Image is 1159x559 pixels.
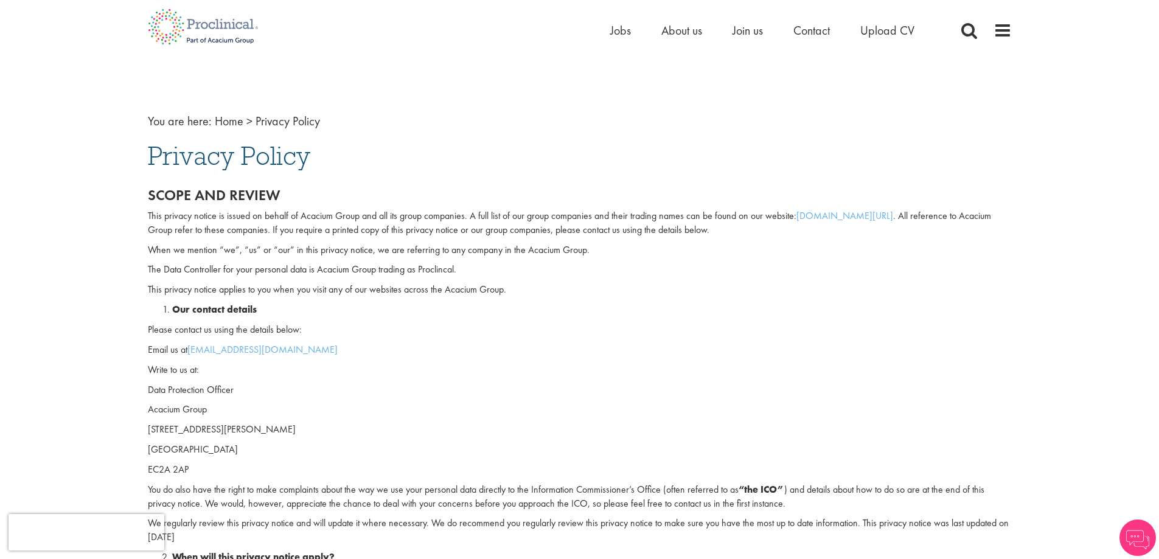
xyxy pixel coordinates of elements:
[733,23,763,38] a: Join us
[148,516,1012,544] p: We regularly review this privacy notice and will update it where necessary. We do recommend you r...
[1119,519,1156,556] img: Chatbot
[148,363,1012,377] p: Write to us at:
[148,383,1012,397] p: Data Protection Officer
[148,423,1012,437] p: [STREET_ADDRESS][PERSON_NAME]
[148,443,1012,457] p: [GEOGRAPHIC_DATA]
[148,403,1012,417] p: Acacium Group
[148,113,212,129] span: You are here:
[148,463,1012,477] p: EC2A 2AP
[148,323,1012,337] p: Please contact us using the details below:
[793,23,830,38] a: Contact
[610,23,631,38] a: Jobs
[9,514,164,550] iframe: reCAPTCHA
[148,263,1012,277] p: The Data Controller for your personal data is Acacium Group trading as Proclincal.
[739,483,784,496] strong: “the ICO”
[172,303,257,316] strong: Our contact details
[215,113,243,129] a: breadcrumb link
[148,483,1012,511] p: You do also have the right to make complaints about the way we use your personal data directly to...
[246,113,252,129] span: >
[148,209,1012,237] p: This privacy notice is issued on behalf of Acacium Group and all its group companies. A full list...
[796,209,893,222] a: [DOMAIN_NAME][URL]
[148,283,1012,297] p: This privacy notice applies to you when you visit any of our websites across the Acacium Group.
[256,113,320,129] span: Privacy Policy
[148,243,1012,257] p: When we mention “we”, “us” or “our” in this privacy notice, we are referring to any company in th...
[860,23,914,38] a: Upload CV
[148,343,1012,357] p: Email us at
[661,23,702,38] a: About us
[187,343,338,356] a: [EMAIL_ADDRESS][DOMAIN_NAME]
[148,187,1012,203] h2: Scope and review
[148,139,310,172] span: Privacy Policy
